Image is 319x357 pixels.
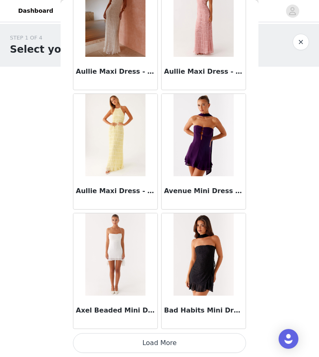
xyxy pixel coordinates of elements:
img: Axel Beaded Mini Dress - White [85,213,145,296]
div: avatar [289,5,296,18]
h1: Select your styles! [10,42,114,57]
div: Open Intercom Messenger [279,329,298,349]
h3: Bad Habits Mini Dress - Black [164,306,243,315]
h3: Aullie Maxi Dress - Yellow [76,186,155,196]
h3: Avenue Mini Dress - Plum [164,186,243,196]
h3: Axel Beaded Mini Dress - White [76,306,155,315]
div: STEP 1 OF 4 [10,34,114,42]
img: Bad Habits Mini Dress - Black [174,213,233,296]
h3: Aullie Maxi Dress - Pink [164,67,243,77]
a: Networks [60,2,101,20]
img: Avenue Mini Dress - Plum [174,94,233,176]
h3: Aullie Maxi Dress - Ivory [76,67,155,77]
img: Aullie Maxi Dress - Yellow [85,94,145,176]
button: Load More [73,333,246,353]
a: Dashboard [13,2,58,20]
